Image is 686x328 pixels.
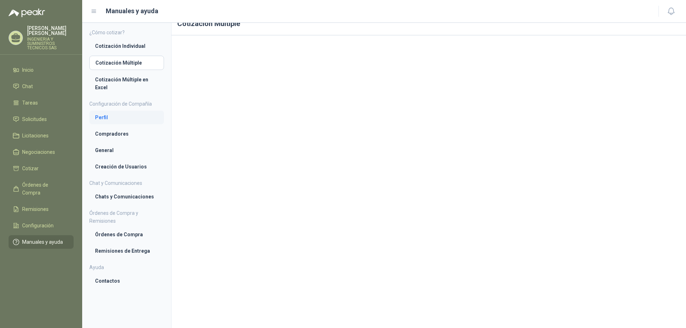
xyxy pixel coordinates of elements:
[22,181,67,197] span: Órdenes de Compra
[9,80,74,93] a: Chat
[95,59,158,67] li: Cotización Múltiple
[9,63,74,77] a: Inicio
[95,113,158,121] li: Perfil
[89,143,164,157] a: General
[106,6,158,16] h1: Manuales y ayuda
[22,148,55,156] span: Negociaciones
[9,219,74,232] a: Configuración
[95,247,158,255] li: Remisiones de Entrega
[22,205,49,213] span: Remisiones
[177,41,680,322] iframe: 6fd1e0d916bf4ef584a102922c537bb4
[89,209,164,225] h4: Órdenes de Compra y Remisiones
[89,274,164,288] a: Contactos
[27,26,74,36] p: [PERSON_NAME] [PERSON_NAME]
[95,130,158,138] li: Compradores
[9,162,74,175] a: Cotizar
[171,12,686,35] h1: Cotización Múltiple
[89,160,164,173] a: Creación de Usuarios
[89,73,164,94] a: Cotización Múltiple en Excel
[9,129,74,142] a: Licitaciones
[9,96,74,110] a: Tareas
[89,29,164,36] h4: ¿Cómo cotizar?
[22,82,33,90] span: Chat
[95,163,158,171] li: Creación de Usuarios
[22,238,63,246] span: Manuales y ayuda
[89,56,164,70] a: Cotización Múltiple
[22,132,49,140] span: Licitaciones
[22,99,38,107] span: Tareas
[89,100,164,108] h4: Configuración de Compañía
[89,228,164,241] a: Órdenes de Compra
[9,112,74,126] a: Solicitudes
[95,42,158,50] li: Cotización Individual
[89,190,164,203] a: Chats y Comunicaciones
[22,115,47,123] span: Solicitudes
[95,231,158,238] li: Órdenes de Compra
[9,235,74,249] a: Manuales y ayuda
[22,222,54,229] span: Configuración
[27,37,74,50] p: INGENIERIA Y SUMINISTROS TECNICOS SAS
[22,165,39,172] span: Cotizar
[9,9,45,17] img: Logo peakr
[95,277,158,285] li: Contactos
[95,146,158,154] li: General
[9,145,74,159] a: Negociaciones
[89,263,164,271] h4: Ayuda
[95,76,158,91] li: Cotización Múltiple en Excel
[89,179,164,187] h4: Chat y Comunicaciones
[95,193,158,201] li: Chats y Comunicaciones
[89,39,164,53] a: Cotización Individual
[22,66,34,74] span: Inicio
[89,244,164,258] a: Remisiones de Entrega
[9,178,74,200] a: Órdenes de Compra
[89,127,164,141] a: Compradores
[89,111,164,124] a: Perfil
[9,202,74,216] a: Remisiones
